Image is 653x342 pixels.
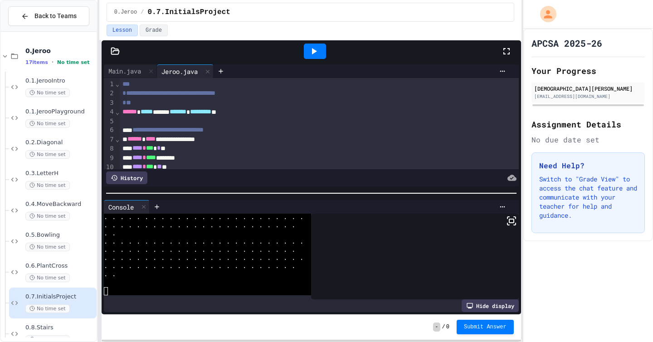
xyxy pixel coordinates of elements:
[104,246,296,254] span: . . . . . . . . . . . . . . . . . . . . . . . .
[25,139,95,147] span: 0.2.Diagonal
[25,108,95,116] span: 0.1.JerooPlayground
[140,24,168,36] button: Grade
[115,136,120,143] span: Fold line
[104,98,115,107] div: 3
[104,117,115,126] div: 5
[462,299,519,312] div: Hide display
[104,254,304,263] span: . . . . . . . . . . . . . . . . . . . . . . . . .
[104,230,116,238] span: . .
[464,323,507,331] span: Submit Answer
[104,89,115,98] div: 2
[534,84,642,93] div: [DEMOGRAPHIC_DATA][PERSON_NAME]
[104,135,115,144] div: 7
[25,274,70,282] span: No time set
[25,324,95,332] span: 0.8.Stairs
[104,263,296,271] span: . . . . . . . . . . . . . . . . . . . . . . . .
[25,304,70,313] span: No time set
[25,262,95,270] span: 0.6.PlantCross
[157,64,214,78] div: Jeroo.java
[531,4,559,24] div: My Account
[25,200,95,208] span: 0.4.MoveBackward
[114,9,137,16] span: 0.Jeroo
[531,64,645,77] h2: Your Progress
[157,67,202,76] div: Jeroo.java
[104,144,115,153] div: 8
[104,214,304,222] span: . . . . . . . . . . . . . . . . . . . . . . . . .
[104,200,150,214] div: Console
[104,163,115,172] div: 10
[539,175,637,220] p: Switch to "Grade View" to access the chat feature and communicate with your teacher for help and ...
[25,119,70,128] span: No time set
[104,80,115,89] div: 1
[104,202,138,212] div: Console
[539,160,637,171] h3: Need Help?
[106,171,147,184] div: History
[25,150,70,159] span: No time set
[104,107,115,117] div: 4
[115,108,120,116] span: Fold line
[433,322,440,332] span: -
[25,47,95,55] span: 0.Jeroo
[25,77,95,85] span: 0.1.JerooIntro
[25,88,70,97] span: No time set
[104,238,304,246] span: . . . . . . . . . . . . . . . . . . . . . . . . .
[104,222,296,230] span: . . . . . . . . . . . . . . . . . . . . . . . .
[531,37,602,49] h1: APCSA 2025-26
[25,181,70,190] span: No time set
[25,59,48,65] span: 17 items
[104,126,115,135] div: 6
[442,323,445,331] span: /
[104,66,146,76] div: Main.java
[104,154,115,163] div: 9
[147,7,230,18] span: 0.7.InitialsProject
[446,323,449,331] span: 0
[8,6,89,26] button: Back to Teams
[57,59,90,65] span: No time set
[115,80,120,88] span: Fold line
[25,293,95,301] span: 0.7.InitialsProject
[52,59,54,66] span: •
[25,243,70,251] span: No time set
[34,11,77,21] span: Back to Teams
[107,24,138,36] button: Lesson
[104,64,157,78] div: Main.java
[25,170,95,177] span: 0.3.LetterH
[104,271,116,279] span: . .
[25,231,95,239] span: 0.5.Bowling
[457,320,514,334] button: Submit Answer
[531,118,645,131] h2: Assignment Details
[534,93,642,100] div: [EMAIL_ADDRESS][DOMAIN_NAME]
[531,134,645,145] div: No due date set
[25,212,70,220] span: No time set
[141,9,144,16] span: /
